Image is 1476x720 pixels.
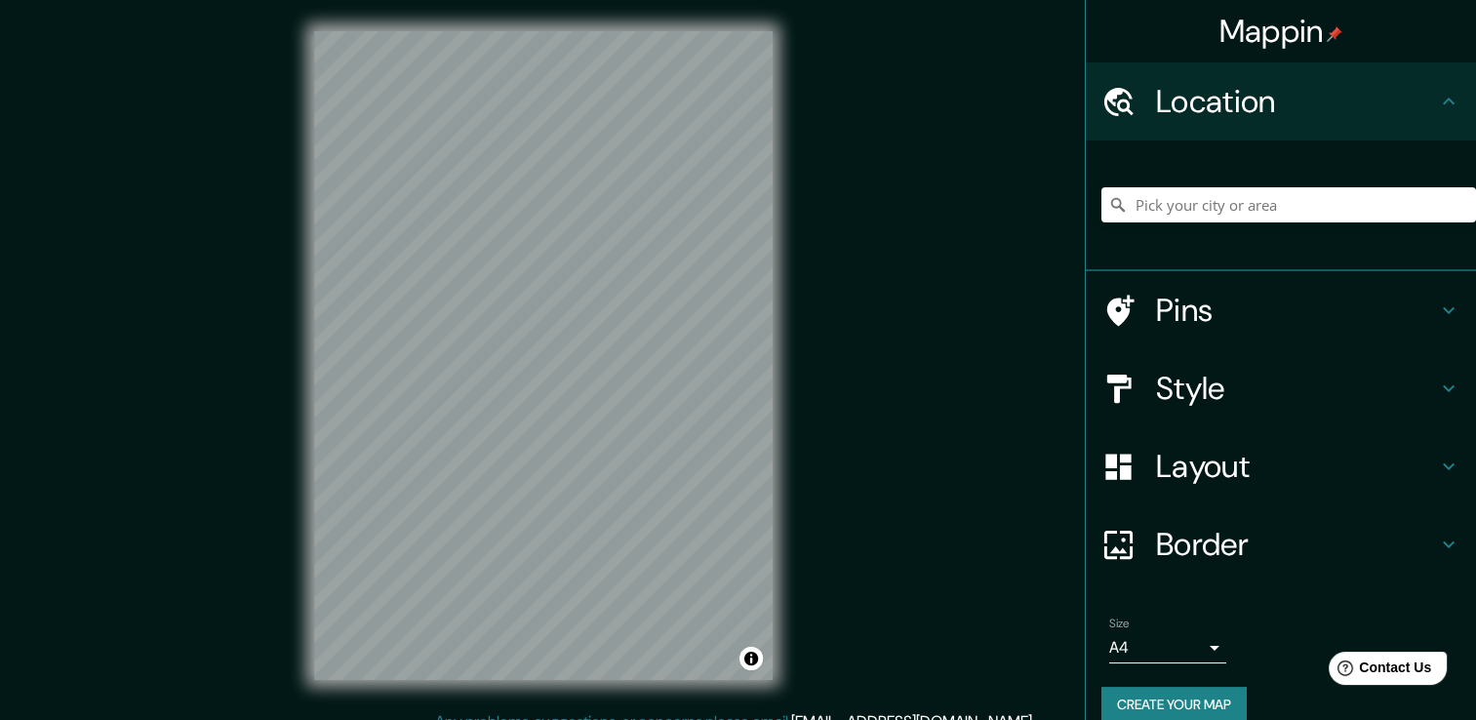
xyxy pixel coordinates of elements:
[1156,525,1437,564] h4: Border
[1086,62,1476,140] div: Location
[1219,12,1343,51] h4: Mappin
[1109,616,1130,632] label: Size
[1156,369,1437,408] h4: Style
[314,31,773,680] canvas: Map
[1086,271,1476,349] div: Pins
[1156,291,1437,330] h4: Pins
[1109,632,1226,663] div: A4
[1086,427,1476,505] div: Layout
[1327,26,1342,42] img: pin-icon.png
[1302,644,1455,699] iframe: Help widget launcher
[1156,447,1437,486] h4: Layout
[1156,82,1437,121] h4: Location
[739,647,763,670] button: Toggle attribution
[1086,505,1476,583] div: Border
[1086,349,1476,427] div: Style
[1101,187,1476,222] input: Pick your city or area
